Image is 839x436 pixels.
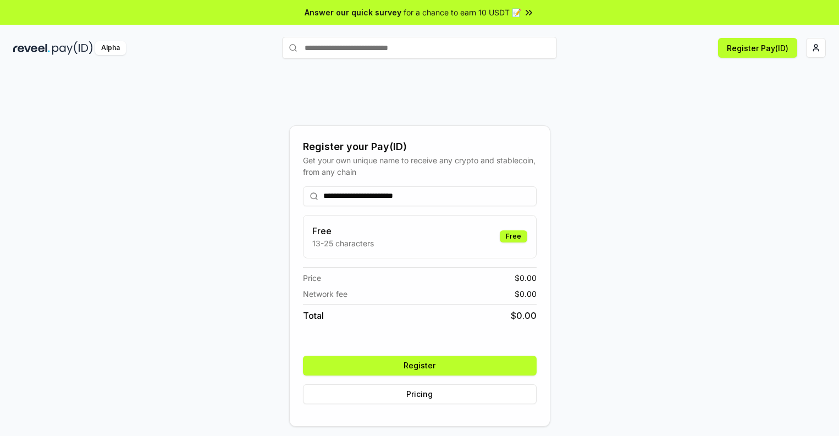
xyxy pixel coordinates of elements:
[312,238,374,249] p: 13-25 characters
[500,230,527,242] div: Free
[718,38,797,58] button: Register Pay(ID)
[52,41,93,55] img: pay_id
[95,41,126,55] div: Alpha
[303,384,537,404] button: Pricing
[404,7,521,18] span: for a chance to earn 10 USDT 📝
[303,154,537,178] div: Get your own unique name to receive any crypto and stablecoin, from any chain
[303,309,324,322] span: Total
[13,41,50,55] img: reveel_dark
[511,309,537,322] span: $ 0.00
[303,356,537,376] button: Register
[303,288,347,300] span: Network fee
[303,272,321,284] span: Price
[303,139,537,154] div: Register your Pay(ID)
[312,224,374,238] h3: Free
[305,7,401,18] span: Answer our quick survey
[515,272,537,284] span: $ 0.00
[515,288,537,300] span: $ 0.00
